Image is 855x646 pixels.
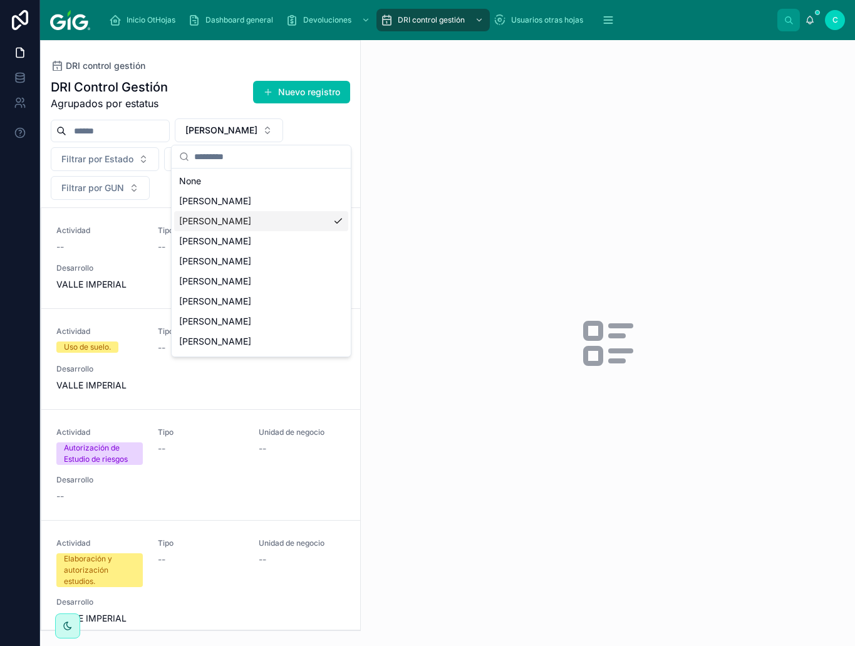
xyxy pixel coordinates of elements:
[259,442,266,455] span: --
[303,15,351,25] span: Devoluciones
[56,427,143,437] span: Actividad
[174,311,348,331] div: [PERSON_NAME]
[259,553,266,566] span: --
[56,379,127,392] span: VALLE IMPERIAL
[66,60,145,72] span: DRI control gestión
[158,341,165,354] span: --
[376,9,490,31] a: DRI control gestión
[158,241,165,253] span: --
[61,182,124,194] span: Filtrar por GUN
[50,10,90,30] img: App logo
[175,118,283,142] button: Select Button
[56,278,127,291] span: VALLE IMPERIAL
[490,9,592,31] a: Usuarios otras hojas
[56,326,143,336] span: Actividad
[41,521,360,643] a: ActividadElaboración y autorización estudios.Tipo--Unidad de negocio--DesarrolloVALLE IMPERIAL
[158,326,244,336] span: Tipo
[832,15,838,25] span: C
[51,96,168,111] span: Agrupados por estatus
[64,553,135,587] div: Elaboración y autorización estudios.
[51,147,159,171] button: Select Button
[174,291,348,311] div: [PERSON_NAME]
[105,9,184,31] a: Inicio OtHojas
[56,226,143,236] span: Actividad
[174,352,348,372] div: [PERSON_NAME]
[158,538,244,548] span: Tipo
[185,124,257,137] span: [PERSON_NAME]
[282,9,376,31] a: Devoluciones
[158,442,165,455] span: --
[174,211,348,231] div: [PERSON_NAME]
[174,171,348,191] div: None
[41,410,360,521] a: ActividadAutorización de Estudio de riesgosTipo--Unidad de negocio--Desarrollo--
[158,226,244,236] span: Tipo
[398,15,465,25] span: DRI control gestión
[172,169,351,357] div: Suggestions
[253,81,350,103] button: Nuevo registro
[174,251,348,271] div: [PERSON_NAME]
[41,309,360,410] a: ActividadUso de suelo.Tipo--Unidad de negocio--DesarrolloVALLE IMPERIAL
[41,208,360,309] a: Actividad--Tipo--Unidad de negocio--DesarrolloVALLE IMPERIAL
[100,6,777,34] div: scrollable content
[64,341,111,353] div: Uso de suelo.
[56,490,64,503] span: --
[158,553,165,566] span: --
[64,442,135,465] div: Autorización de Estudio de riesgos
[56,241,64,253] span: --
[164,147,323,171] button: Select Button
[174,331,348,352] div: [PERSON_NAME]
[205,15,273,25] span: Dashboard general
[158,427,244,437] span: Tipo
[56,263,143,273] span: Desarrollo
[56,364,143,374] span: Desarrollo
[174,231,348,251] div: [PERSON_NAME]
[61,153,133,165] span: Filtrar por Estado
[51,60,145,72] a: DRI control gestión
[259,427,345,437] span: Unidad de negocio
[259,538,345,548] span: Unidad de negocio
[127,15,175,25] span: Inicio OtHojas
[51,176,150,200] button: Select Button
[174,191,348,211] div: [PERSON_NAME]
[51,78,168,96] h1: DRI Control Gestión
[56,538,143,548] span: Actividad
[56,597,143,607] span: Desarrollo
[184,9,282,31] a: Dashboard general
[174,271,348,291] div: [PERSON_NAME]
[511,15,583,25] span: Usuarios otras hojas
[56,612,127,625] span: VALLE IMPERIAL
[56,475,143,485] span: Desarrollo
